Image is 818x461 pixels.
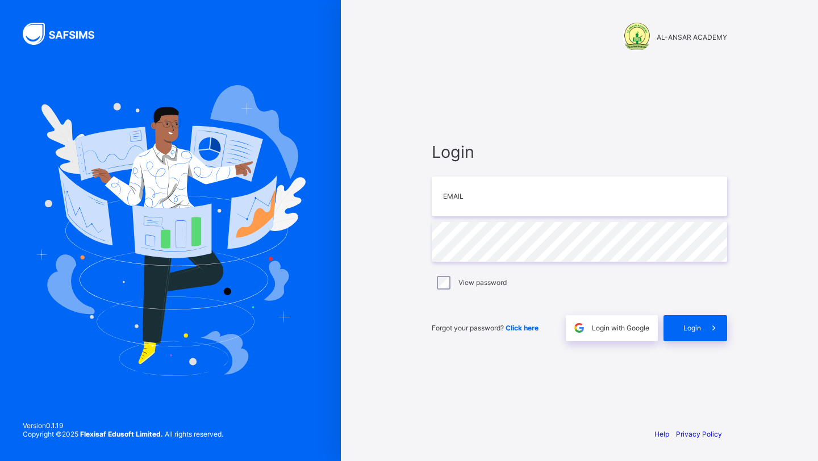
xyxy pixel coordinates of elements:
[432,324,539,332] span: Forgot your password?
[432,142,727,162] span: Login
[23,421,223,430] span: Version 0.1.19
[676,430,722,438] a: Privacy Policy
[23,23,108,45] img: SAFSIMS Logo
[458,278,507,287] label: View password
[506,324,539,332] a: Click here
[592,324,649,332] span: Login with Google
[35,85,306,376] img: Hero Image
[573,321,586,334] img: google.396cfc9801f0270233282035f929180a.svg
[654,430,669,438] a: Help
[657,33,727,41] span: AL-ANSAR ACADEMY
[23,430,223,438] span: Copyright © 2025 All rights reserved.
[80,430,163,438] strong: Flexisaf Edusoft Limited.
[683,324,701,332] span: Login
